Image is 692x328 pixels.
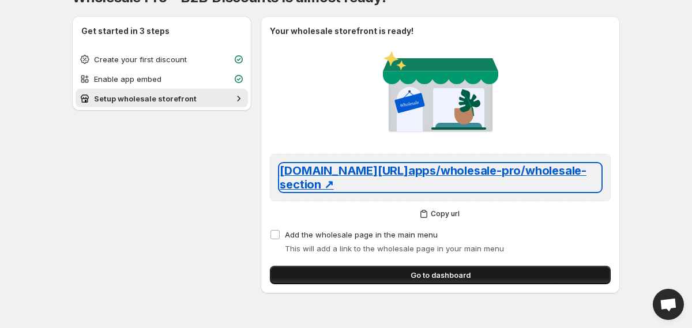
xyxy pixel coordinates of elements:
span: Setup wholesale storefront [94,94,197,103]
h2: Get started in 3 steps [81,25,242,37]
span: This will add a link to the wholesale page in your main menu [285,244,504,253]
text: Wholesale [399,100,419,108]
div: Open chat [653,289,684,320]
a: [DOMAIN_NAME][URL]apps/wholesale-pro/wholesale-section ↗ [280,164,601,191]
span: [DOMAIN_NAME][URL] apps/wholesale-pro/wholesale-section ↗ [280,164,586,191]
span: Create your first discount [94,55,187,64]
span: Go to dashboard [411,269,471,281]
h2: Your wholesale storefront is ready! [270,25,611,37]
span: Add the wholesale page in the main menu [285,230,438,239]
span: Copy url [431,209,460,218]
button: Go to dashboard [270,266,611,284]
button: Copy url [270,206,611,222]
span: Enable app embed [94,74,161,84]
